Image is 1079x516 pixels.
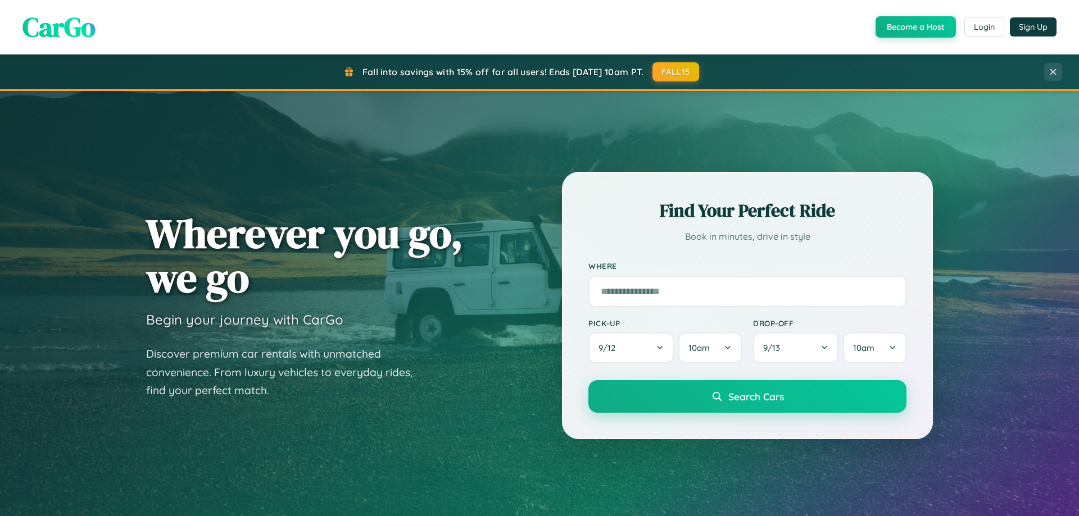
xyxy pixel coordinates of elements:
[362,66,644,77] span: Fall into savings with 15% off for all users! Ends [DATE] 10am PT.
[588,332,674,363] button: 9/12
[588,318,742,328] label: Pick-up
[876,16,956,38] button: Become a Host
[964,17,1004,37] button: Login
[853,343,874,353] span: 10am
[753,318,906,328] label: Drop-off
[688,343,710,353] span: 10am
[728,390,784,403] span: Search Cars
[146,345,427,400] p: Discover premium car rentals with unmatched convenience. From luxury vehicles to everyday rides, ...
[588,262,906,271] label: Where
[753,332,838,363] button: 9/13
[146,211,463,300] h1: Wherever you go, we go
[599,343,621,353] span: 9 / 12
[652,62,700,81] button: FALL15
[588,380,906,413] button: Search Cars
[588,229,906,245] p: Book in minutes, drive in style
[22,8,96,45] span: CarGo
[678,332,742,363] button: 10am
[1010,17,1057,36] button: Sign Up
[763,343,786,353] span: 9 / 13
[588,198,906,223] h2: Find Your Perfect Ride
[843,332,906,363] button: 10am
[146,311,343,328] h3: Begin your journey with CarGo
